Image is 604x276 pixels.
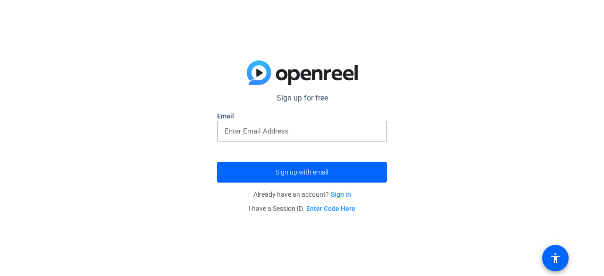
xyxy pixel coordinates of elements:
[217,92,387,104] p: Sign up for free
[247,60,358,85] img: blue-gradient.svg
[225,125,379,137] input: Enter Email Address
[217,111,387,121] label: Email
[306,205,355,212] a: Enter Code Here
[550,252,561,264] mat-icon: accessibility
[253,191,351,198] span: Already have an account?
[331,191,351,198] a: Sign in
[249,205,355,212] span: I have a Session ID.
[217,162,387,183] button: Sign up with email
